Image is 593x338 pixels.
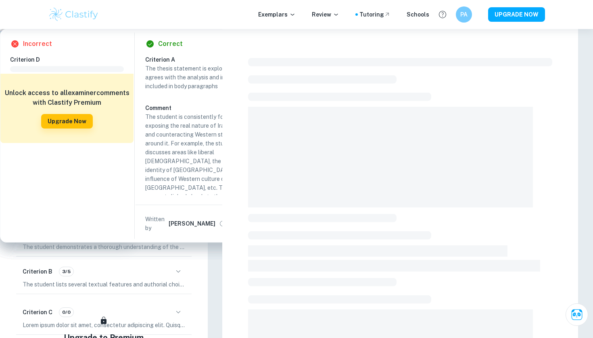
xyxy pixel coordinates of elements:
[10,55,130,64] h6: Criterion D
[23,39,52,49] h6: Incorrect
[23,243,185,251] p: The student demonstrates a thorough understanding of the literal and indirect meanings of the tex...
[41,114,93,129] button: Upgrade Now
[145,64,259,91] p: The thesis statement is explored and agrees with the analysis and interpretation included in body...
[145,104,259,112] h6: Comment
[48,6,99,23] img: Clastify logo
[23,267,52,276] h6: Criterion B
[566,303,588,326] button: Ask Clai
[258,10,296,19] p: Exemplars
[145,55,265,64] h6: Criterion A
[359,10,390,19] a: Tutoring
[4,88,129,108] h6: Unlock access to all examiner comments with Clastify Premium
[145,112,259,210] p: The student is consistently focused on exposing the real nature of Iranian culture and counteract...
[23,280,185,289] p: The student lists several textual features and authorial choices from the work in the essay, prov...
[145,215,167,232] p: Written by
[158,39,183,49] h6: Correct
[459,10,469,19] h6: PA
[217,218,228,229] button: View full profile
[312,10,339,19] p: Review
[456,6,472,23] button: PA
[436,8,449,21] button: Help and Feedback
[488,7,545,22] button: UPGRADE NOW
[59,268,73,275] span: 3/5
[169,219,215,228] h6: [PERSON_NAME]
[407,10,429,19] a: Schools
